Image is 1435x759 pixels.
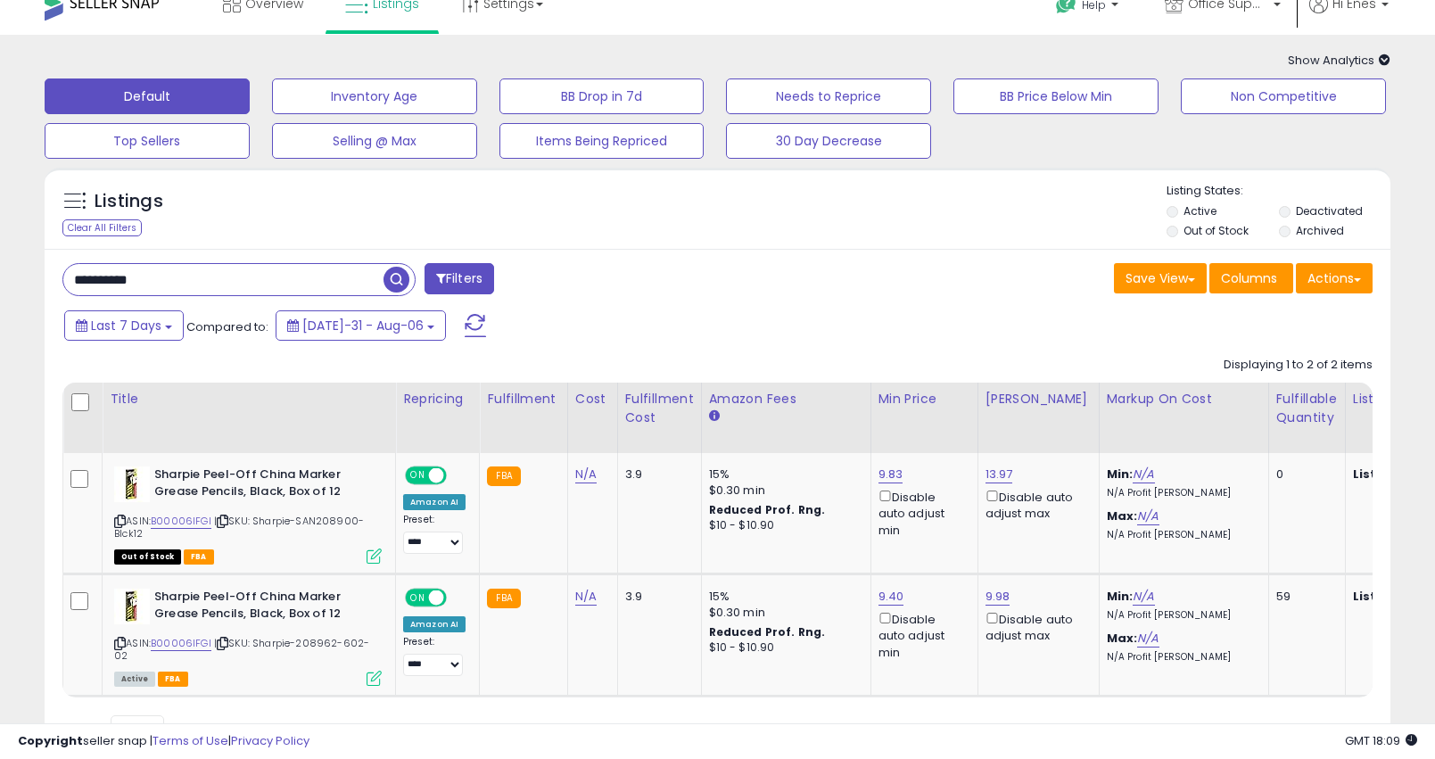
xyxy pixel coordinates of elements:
[1224,357,1373,374] div: Displaying 1 to 2 of 2 items
[154,589,371,626] b: Sharpie Peel-Off China Marker Grease Pencils, Black, Box of 12
[487,589,520,608] small: FBA
[1107,487,1255,499] p: N/A Profit [PERSON_NAME]
[986,390,1092,408] div: [PERSON_NAME]
[1288,52,1390,69] span: Show Analytics
[91,317,161,334] span: Last 7 Days
[1209,263,1293,293] button: Columns
[444,590,473,606] span: OFF
[272,78,477,114] button: Inventory Age
[709,640,857,656] div: $10 - $10.90
[158,672,188,687] span: FBA
[1296,203,1363,219] label: Deactivated
[114,672,155,687] span: All listings currently available for purchase on Amazon
[625,390,694,427] div: Fulfillment Cost
[986,588,1010,606] a: 9.98
[709,589,857,605] div: 15%
[1107,507,1138,524] b: Max:
[1276,466,1332,483] div: 0
[114,466,150,502] img: 41+x+85t1IL._SL40_.jpg
[407,468,429,483] span: ON
[95,189,163,214] h5: Listings
[986,466,1013,483] a: 13.97
[1107,630,1138,647] b: Max:
[186,318,268,335] span: Compared to:
[302,317,424,334] span: [DATE]-31 - Aug-06
[575,390,610,408] div: Cost
[709,605,857,621] div: $0.30 min
[151,514,211,529] a: B00006IFGI
[575,466,597,483] a: N/A
[153,732,228,749] a: Terms of Use
[986,487,1085,522] div: Disable auto adjust max
[575,588,597,606] a: N/A
[878,466,903,483] a: 9.83
[878,588,904,606] a: 9.40
[709,390,863,408] div: Amazon Fees
[1114,263,1207,293] button: Save View
[272,123,477,159] button: Selling @ Max
[709,624,826,639] b: Reduced Prof. Rng.
[1296,263,1373,293] button: Actions
[276,310,446,341] button: [DATE]-31 - Aug-06
[1181,78,1386,114] button: Non Competitive
[18,732,83,749] strong: Copyright
[114,549,181,565] span: All listings that are currently out of stock and unavailable for purchase on Amazon
[499,123,705,159] button: Items Being Repriced
[231,732,309,749] a: Privacy Policy
[726,78,931,114] button: Needs to Reprice
[62,219,142,236] div: Clear All Filters
[18,733,309,750] div: seller snap | |
[1107,588,1134,605] b: Min:
[154,466,371,504] b: Sharpie Peel-Off China Marker Grease Pencils, Black, Box of 12
[1167,183,1390,200] p: Listing States:
[1107,651,1255,664] p: N/A Profit [PERSON_NAME]
[1107,529,1255,541] p: N/A Profit [PERSON_NAME]
[151,636,211,651] a: B00006IFGI
[1353,466,1434,483] b: Listed Price:
[1137,507,1159,525] a: N/A
[114,589,382,684] div: ASIN:
[1107,609,1255,622] p: N/A Profit [PERSON_NAME]
[1099,383,1268,453] th: The percentage added to the cost of goods (COGS) that forms the calculator for Min & Max prices.
[403,390,472,408] div: Repricing
[1296,223,1344,238] label: Archived
[114,636,369,663] span: | SKU: Sharpie-208962-602-02
[709,408,720,425] small: Amazon Fees.
[709,466,857,483] div: 15%
[1107,390,1261,408] div: Markup on Cost
[425,263,494,294] button: Filters
[76,722,204,738] span: Show: entries
[114,589,150,624] img: 41+x+85t1IL._SL40_.jpg
[953,78,1159,114] button: BB Price Below Min
[1133,466,1154,483] a: N/A
[625,466,688,483] div: 3.9
[407,590,429,606] span: ON
[114,514,364,540] span: | SKU: Sharpie-SAN208900-Blck12
[709,483,857,499] div: $0.30 min
[1183,203,1216,219] label: Active
[986,609,1085,644] div: Disable auto adjust max
[878,609,964,661] div: Disable auto adjust min
[444,468,473,483] span: OFF
[878,390,970,408] div: Min Price
[1137,630,1159,648] a: N/A
[110,390,388,408] div: Title
[403,616,466,632] div: Amazon AI
[709,502,826,517] b: Reduced Prof. Rng.
[1353,588,1434,605] b: Listed Price:
[1345,732,1417,749] span: 2025-08-14 18:09 GMT
[403,514,466,554] div: Preset:
[45,123,250,159] button: Top Sellers
[487,466,520,486] small: FBA
[878,487,964,539] div: Disable auto adjust min
[184,549,214,565] span: FBA
[403,494,466,510] div: Amazon AI
[114,466,382,562] div: ASIN:
[1133,588,1154,606] a: N/A
[709,518,857,533] div: $10 - $10.90
[64,310,184,341] button: Last 7 Days
[403,636,466,676] div: Preset:
[1183,223,1249,238] label: Out of Stock
[625,589,688,605] div: 3.9
[726,123,931,159] button: 30 Day Decrease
